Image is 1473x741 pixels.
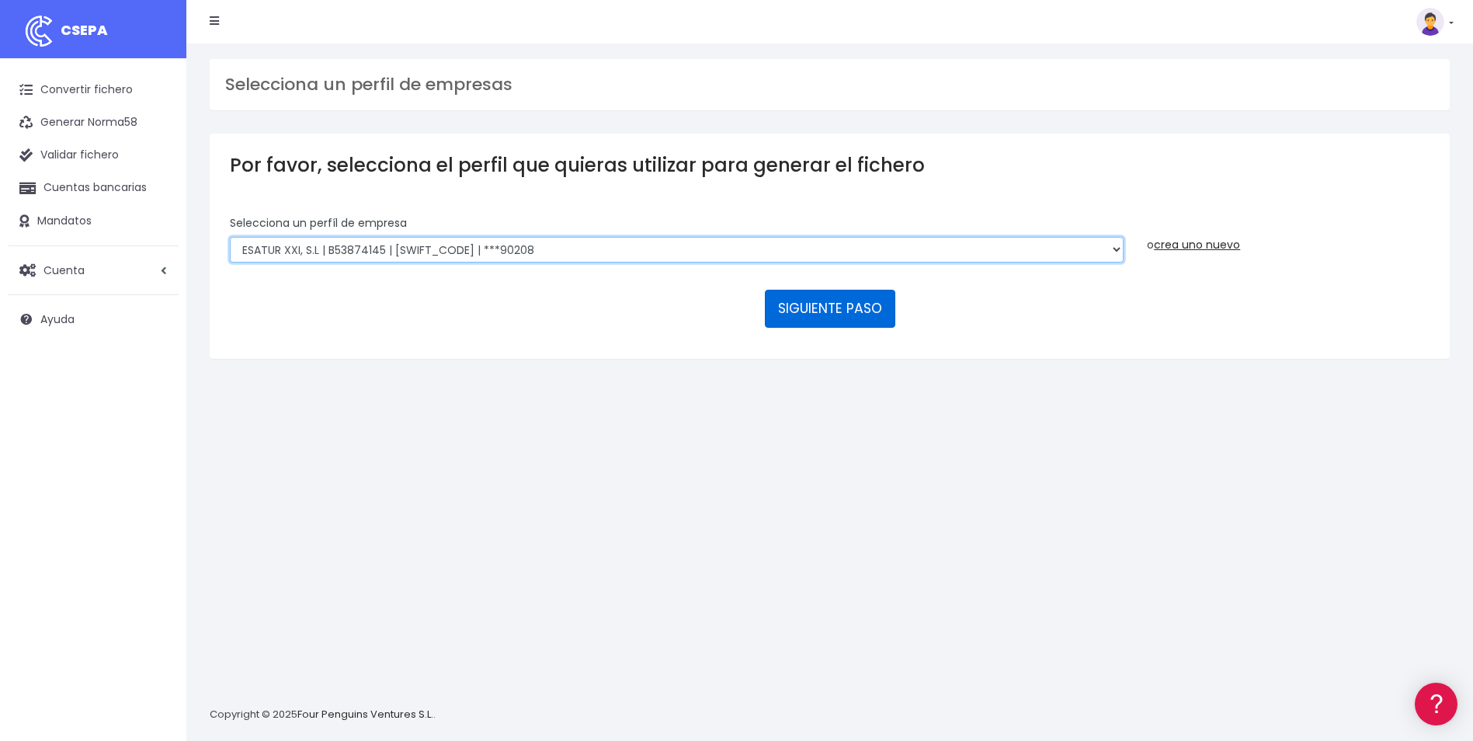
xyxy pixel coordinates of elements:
button: Contáctanos [16,416,295,443]
a: Cuentas bancarias [8,172,179,204]
a: Generar Norma58 [8,106,179,139]
a: crea uno nuevo [1154,237,1240,252]
h3: Selecciona un perfil de empresas [225,75,1434,95]
a: Perfiles de empresas [16,269,295,293]
a: Validar fichero [8,139,179,172]
a: Problemas habituales [16,221,295,245]
a: Cuenta [8,254,179,287]
button: SIGUIENTE PASO [765,290,895,327]
div: Información general [16,108,295,123]
div: Facturación [16,308,295,323]
div: Convertir ficheros [16,172,295,186]
a: Convertir fichero [8,74,179,106]
a: Mandatos [8,205,179,238]
a: Videotutoriales [16,245,295,269]
span: Cuenta [43,262,85,277]
label: Selecciona un perfíl de empresa [230,215,407,231]
a: API [16,397,295,421]
a: Información general [16,132,295,156]
a: General [16,333,295,357]
span: CSEPA [61,20,108,40]
a: POWERED BY ENCHANT [214,447,299,462]
a: Four Penguins Ventures S.L. [297,707,433,722]
div: Programadores [16,373,295,388]
span: Ayuda [40,311,75,327]
p: Copyright © 2025 . [210,707,436,723]
a: Ayuda [8,303,179,336]
a: Formatos [16,197,295,221]
img: logo [19,12,58,50]
h3: Por favor, selecciona el perfil que quieras utilizar para generar el fichero [230,154,1430,176]
div: o [1147,215,1430,253]
img: profile [1416,8,1444,36]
